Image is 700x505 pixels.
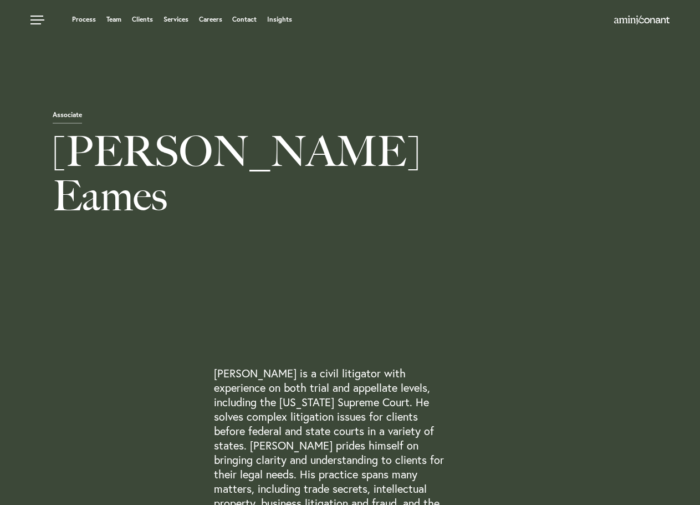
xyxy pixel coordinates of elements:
a: Careers [199,16,222,23]
a: Insights [267,16,292,23]
a: Clients [132,16,153,23]
img: Amini & Conant [614,16,670,24]
a: Home [614,16,670,25]
a: Services [163,16,188,23]
span: Associate [53,112,82,124]
a: Process [72,16,96,23]
a: Team [106,16,121,23]
a: Contact [232,16,257,23]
